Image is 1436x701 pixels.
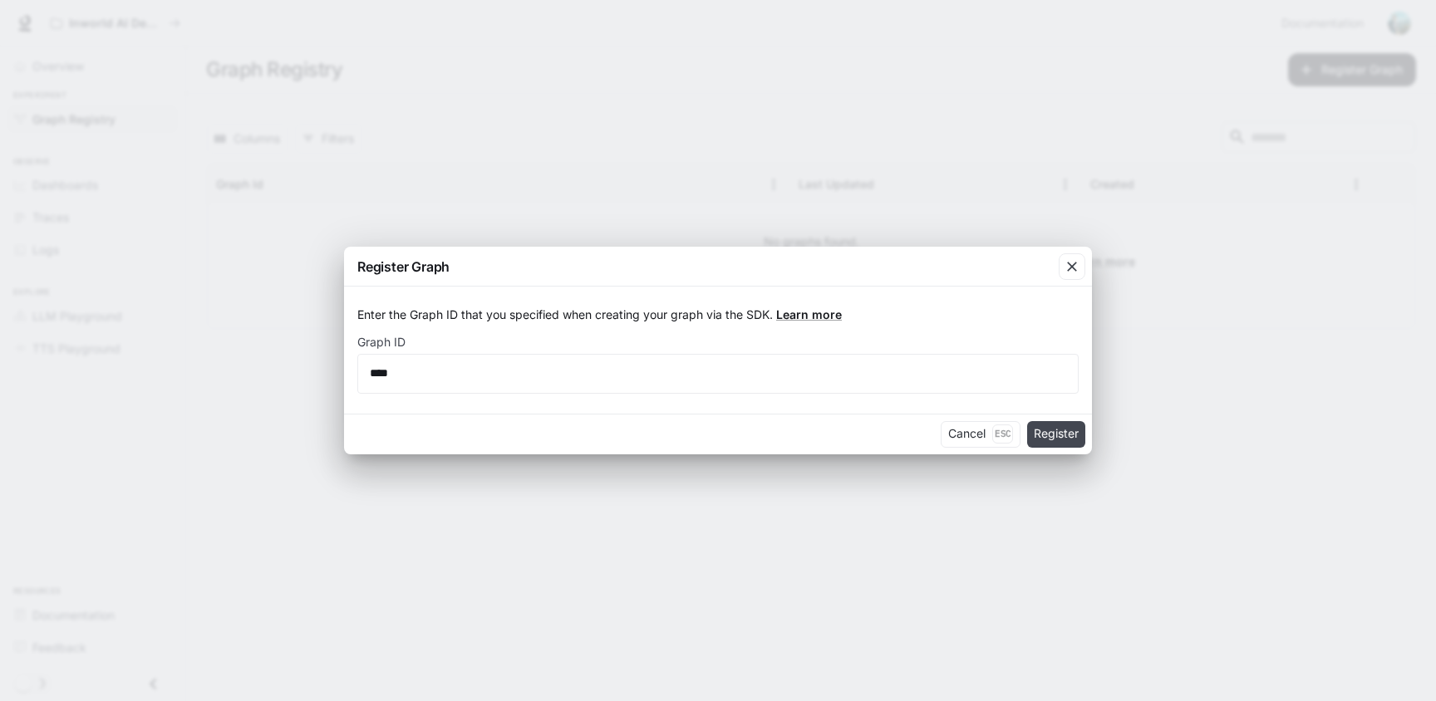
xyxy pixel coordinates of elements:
[357,336,406,348] p: Graph ID
[1027,421,1085,448] button: Register
[357,257,450,277] p: Register Graph
[357,306,1079,323] p: Enter the Graph ID that you specified when creating your graph via the SDK.
[992,424,1013,443] p: Esc
[776,307,842,321] a: Learn more
[941,421,1020,448] button: CancelEsc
